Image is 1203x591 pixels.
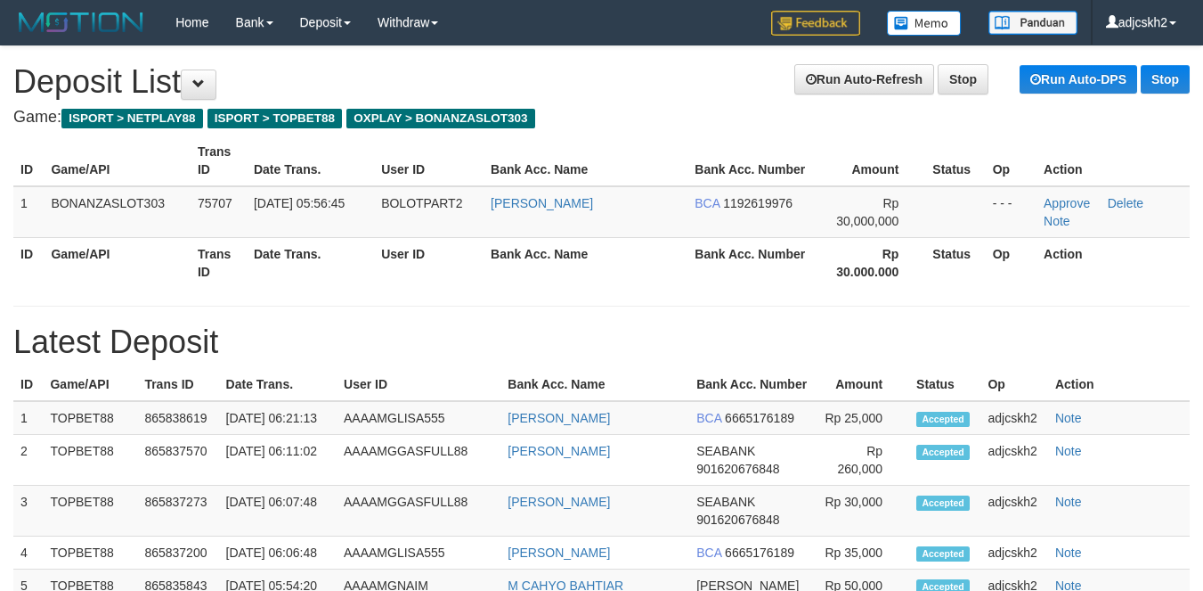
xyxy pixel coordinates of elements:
[815,401,909,435] td: Rp 25,000
[696,513,779,527] span: 901620676848
[815,537,909,570] td: Rp 35,000
[980,537,1048,570] td: adjcskh2
[1055,495,1082,509] a: Note
[43,401,137,435] td: TOPBET88
[887,11,962,36] img: Button%20Memo.svg
[484,135,687,186] th: Bank Acc. Name
[13,237,44,288] th: ID
[219,486,337,537] td: [DATE] 06:07:48
[986,237,1036,288] th: Op
[1044,196,1090,210] a: Approve
[508,495,610,509] a: [PERSON_NAME]
[219,435,337,486] td: [DATE] 06:11:02
[815,435,909,486] td: Rp 260,000
[500,368,689,401] th: Bank Acc. Name
[909,368,980,401] th: Status
[815,368,909,401] th: Amount
[938,64,988,94] a: Stop
[695,196,719,210] span: BCA
[508,411,610,425] a: [PERSON_NAME]
[986,135,1036,186] th: Op
[725,411,794,425] span: 6665176189
[137,486,218,537] td: 865837273
[381,196,462,210] span: BOLOTPART2
[723,196,793,210] span: 1192619976
[137,401,218,435] td: 865838619
[916,546,970,562] span: Accepted
[980,486,1048,537] td: adjcskh2
[61,109,203,128] span: ISPORT > NETPLAY88
[484,237,687,288] th: Bank Acc. Name
[916,496,970,511] span: Accepted
[13,401,43,435] td: 1
[219,401,337,435] td: [DATE] 06:21:13
[13,186,44,238] td: 1
[1055,411,1082,425] a: Note
[696,462,779,476] span: 901620676848
[13,537,43,570] td: 4
[696,495,755,509] span: SEABANK
[794,64,934,94] a: Run Auto-Refresh
[43,486,137,537] td: TOPBET88
[725,546,794,560] span: 6665176189
[508,546,610,560] a: [PERSON_NAME]
[337,435,500,486] td: AAAAMGGASFULL88
[696,546,721,560] span: BCA
[687,135,815,186] th: Bank Acc. Number
[1055,444,1082,458] a: Note
[219,368,337,401] th: Date Trans.
[980,435,1048,486] td: adjcskh2
[1020,65,1137,94] a: Run Auto-DPS
[254,196,345,210] span: [DATE] 05:56:45
[191,135,247,186] th: Trans ID
[13,486,43,537] td: 3
[13,435,43,486] td: 2
[44,237,191,288] th: Game/API
[980,401,1048,435] td: adjcskh2
[13,324,1190,360] h1: Latest Deposit
[1036,237,1190,288] th: Action
[137,368,218,401] th: Trans ID
[247,237,374,288] th: Date Trans.
[508,444,610,458] a: [PERSON_NAME]
[137,435,218,486] td: 865837570
[1048,368,1190,401] th: Action
[337,537,500,570] td: AAAAMGLISA555
[13,9,149,36] img: MOTION_logo.png
[1141,65,1190,94] a: Stop
[836,196,898,228] span: Rp 30,000,000
[13,135,44,186] th: ID
[44,135,191,186] th: Game/API
[191,237,247,288] th: Trans ID
[43,537,137,570] td: TOPBET88
[815,486,909,537] td: Rp 30,000
[916,412,970,427] span: Accepted
[816,135,926,186] th: Amount
[374,237,484,288] th: User ID
[1044,214,1070,228] a: Note
[916,445,970,460] span: Accepted
[696,444,755,458] span: SEABANK
[43,435,137,486] td: TOPBET88
[13,64,1190,100] h1: Deposit List
[988,11,1077,35] img: panduan.png
[43,368,137,401] th: Game/API
[346,109,535,128] span: OXPLAY > BONANZASLOT303
[219,537,337,570] td: [DATE] 06:06:48
[207,109,342,128] span: ISPORT > TOPBET88
[687,237,815,288] th: Bank Acc. Number
[980,368,1048,401] th: Op
[689,368,815,401] th: Bank Acc. Number
[696,411,721,425] span: BCA
[925,237,985,288] th: Status
[198,196,232,210] span: 75707
[247,135,374,186] th: Date Trans.
[491,196,593,210] a: [PERSON_NAME]
[13,109,1190,127] h4: Game:
[337,401,500,435] td: AAAAMGLISA555
[337,486,500,537] td: AAAAMGGASFULL88
[44,186,191,238] td: BONANZASLOT303
[925,135,985,186] th: Status
[816,237,926,288] th: Rp 30.000.000
[1036,135,1190,186] th: Action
